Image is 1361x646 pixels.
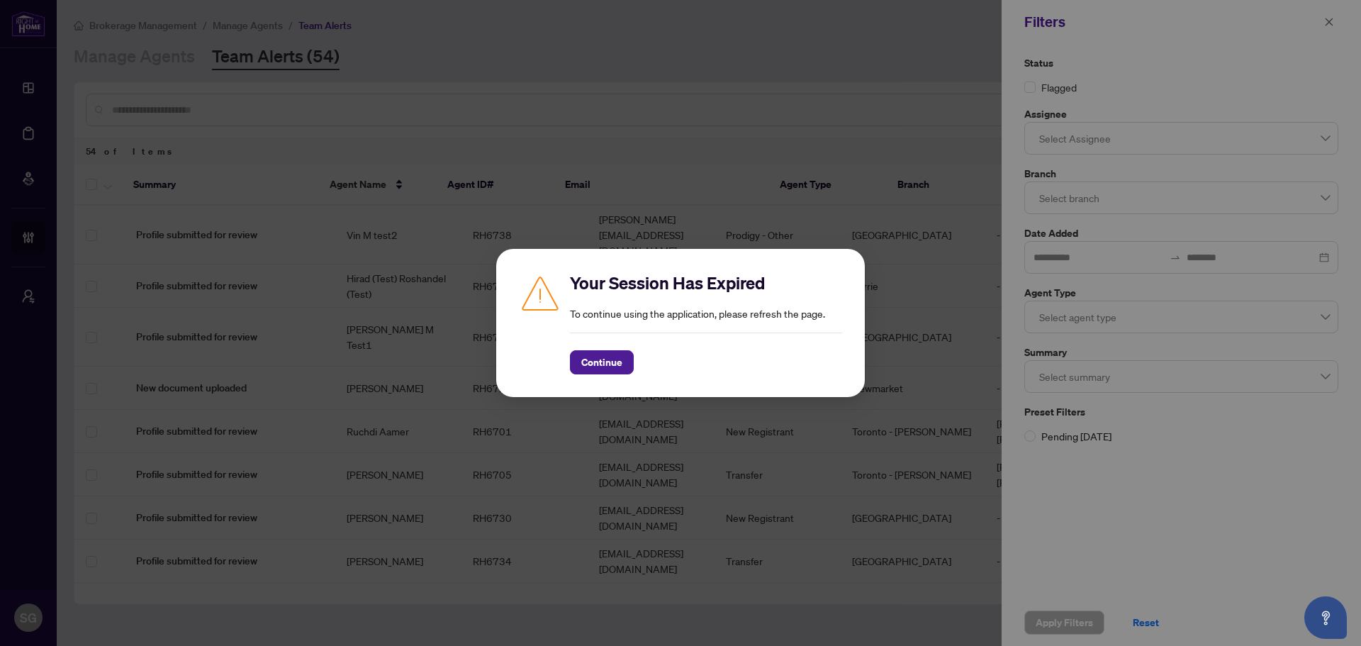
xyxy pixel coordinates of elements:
h2: Your Session Has Expired [570,272,842,294]
span: Continue [581,351,622,374]
button: Open asap [1304,596,1347,639]
img: Caution icon [519,272,561,314]
button: Continue [570,350,634,374]
div: To continue using the application, please refresh the page. [570,272,842,374]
